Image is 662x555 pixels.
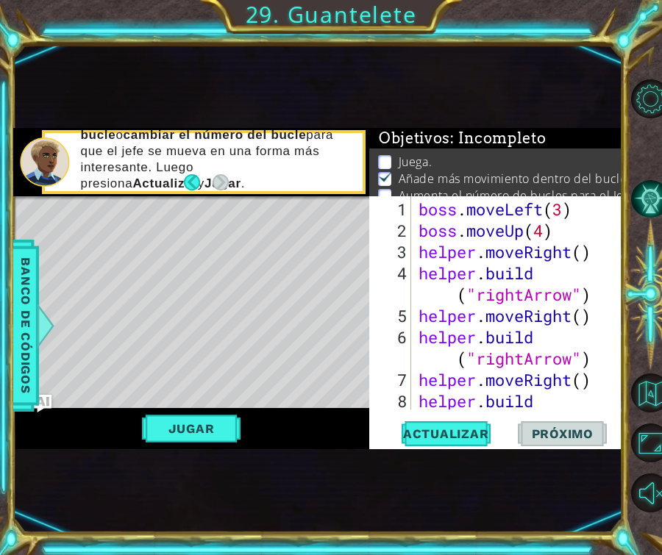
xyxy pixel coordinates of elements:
[372,390,411,433] div: 8
[80,111,352,192] p: Puedes o para que el jefe se mueva en una forma más interesante. Luego presiona y .
[184,174,213,190] button: Back
[372,198,411,220] div: 1
[379,129,547,148] span: Objetivos
[450,129,546,147] span: : Incompleto
[372,220,411,241] div: 2
[14,250,38,402] span: Banco de códigos
[124,128,307,142] strong: cambiar el número del bucle
[372,241,411,262] div: 3
[517,421,608,446] button: Próximo
[34,395,51,412] button: Ask AI
[213,174,229,190] button: Next
[388,426,504,441] span: Actualizar
[132,176,197,190] strong: Actualizar
[399,187,638,204] p: Aumenta el número de bucles para el Jefe.
[399,171,627,187] p: Añade más movimiento dentro del bucle
[372,262,411,305] div: 4
[372,369,411,390] div: 7
[388,421,504,446] button: Actualizar
[399,154,432,170] p: Juega.
[378,171,393,182] img: Check mark for checkbox
[142,415,241,443] button: Jugar
[517,426,608,441] span: Próximo
[372,305,411,326] div: 5
[372,326,411,369] div: 6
